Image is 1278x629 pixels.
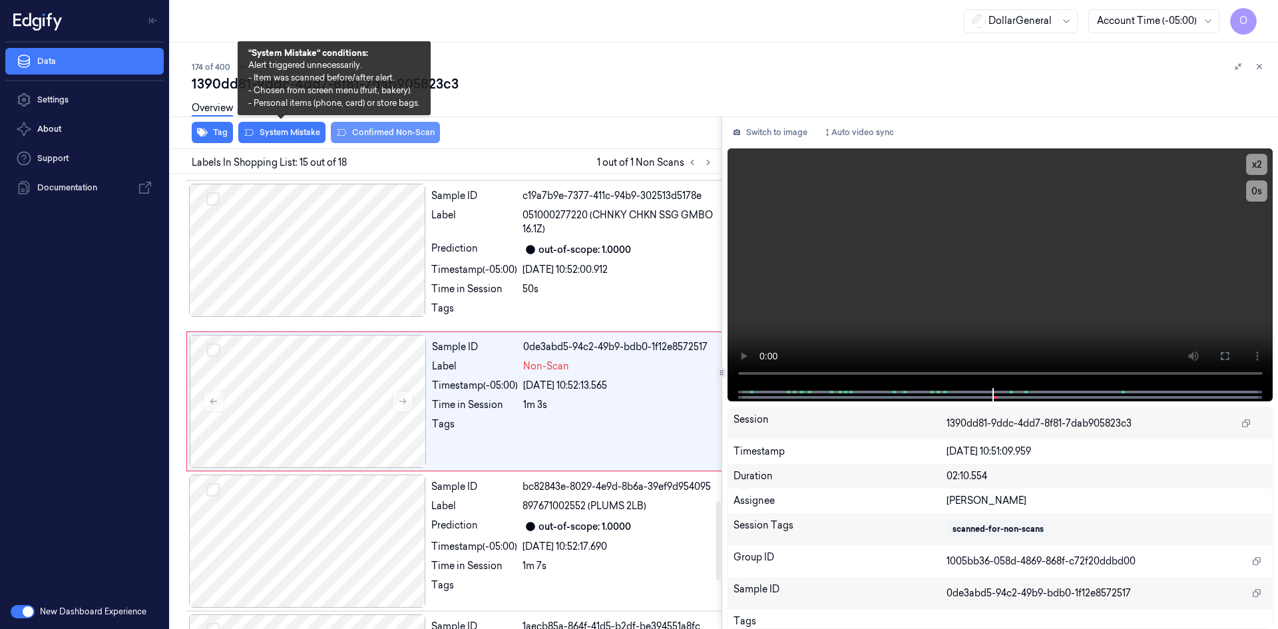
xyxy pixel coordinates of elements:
[432,398,518,412] div: Time in Session
[523,208,722,236] span: 051000277220 (CHNKY CHKN SSG GMBO 16.1Z)
[432,340,518,354] div: Sample ID
[431,540,517,554] div: Timestamp (-05:00)
[5,145,164,172] a: Support
[5,174,164,201] a: Documentation
[523,480,722,494] div: bc82843e-8029-4e9d-8b6a-39ef9d954095
[734,582,947,604] div: Sample ID
[192,75,1267,93] div: 1390dd81-9ddc-4dd7-8f81-7dab905823c3
[431,302,517,323] div: Tags
[431,559,517,573] div: Time in Session
[432,359,518,373] div: Label
[734,469,947,483] div: Duration
[734,494,947,508] div: Assignee
[538,243,631,257] div: out-of-scope: 1.0000
[523,359,569,373] span: Non-Scan
[523,559,722,573] div: 1m 7s
[947,469,1267,483] div: 02:10.554
[597,154,716,170] span: 1 out of 1 Non Scans
[1230,8,1257,35] button: O
[431,519,517,534] div: Prediction
[142,10,164,31] button: Toggle Navigation
[523,282,722,296] div: 50s
[431,263,517,277] div: Timestamp (-05:00)
[5,116,164,142] button: About
[734,413,947,434] div: Session
[5,87,164,113] a: Settings
[538,520,631,534] div: out-of-scope: 1.0000
[206,192,220,206] button: Select row
[431,499,517,513] div: Label
[5,48,164,75] a: Data
[523,540,722,554] div: [DATE] 10:52:17.690
[947,445,1267,459] div: [DATE] 10:51:09.959
[431,242,517,258] div: Prediction
[947,417,1132,431] span: 1390dd81-9ddc-4dd7-8f81-7dab905823c3
[431,480,517,494] div: Sample ID
[523,499,646,513] span: 897671002552 (PLUMS 2LB)
[523,398,722,412] div: 1m 3s
[431,189,517,203] div: Sample ID
[207,343,220,357] button: Select row
[192,156,347,170] span: Labels In Shopping List: 15 out of 18
[431,578,517,600] div: Tags
[331,122,440,143] button: Confirmed Non-Scan
[192,101,233,116] a: Overview
[953,523,1044,535] div: scanned-for-non-scans
[523,379,722,393] div: [DATE] 10:52:13.565
[206,483,220,497] button: Select row
[238,122,325,143] button: System Mistake
[728,122,813,143] button: Switch to image
[1246,180,1267,202] button: 0s
[947,494,1267,508] div: [PERSON_NAME]
[192,122,233,143] button: Tag
[947,586,1131,600] span: 0de3abd5-94c2-49b9-bdb0-1f12e8572517
[523,340,722,354] div: 0de3abd5-94c2-49b9-bdb0-1f12e8572517
[192,61,230,73] span: 174 of 400
[734,445,947,459] div: Timestamp
[432,417,518,439] div: Tags
[1246,154,1267,175] button: x2
[818,122,899,143] button: Auto video sync
[947,554,1136,568] span: 1005bb36-058d-4869-868f-c72f20ddbd00
[431,208,517,236] div: Label
[523,263,722,277] div: [DATE] 10:52:00.912
[523,189,722,203] div: c19a7b9e-7377-411c-94b9-302513d5178e
[734,550,947,572] div: Group ID
[734,519,947,540] div: Session Tags
[432,379,518,393] div: Timestamp (-05:00)
[431,282,517,296] div: Time in Session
